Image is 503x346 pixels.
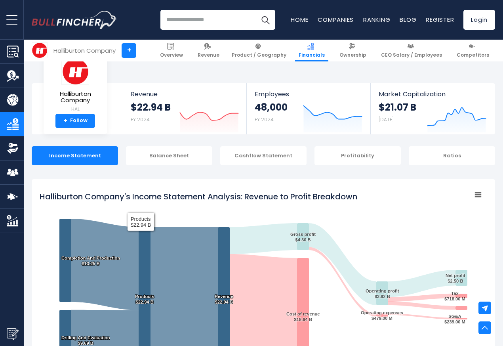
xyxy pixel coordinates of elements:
[32,146,118,165] div: Income Statement
[361,310,403,321] text: Operating expenses $479.00 M
[32,43,47,58] img: HAL logo
[32,11,117,29] a: Go to homepage
[255,101,288,113] strong: 48,000
[247,83,370,134] a: Employees 48,000 FY 2024
[314,146,401,165] div: Profitability
[50,106,101,113] small: HAL
[50,58,101,114] a: Halliburton Company HAL
[366,289,399,299] text: Operating profit $3.82 B
[446,273,465,283] text: Net profit $2.50 B
[7,142,19,154] img: Ownership
[255,10,275,30] button: Search
[409,146,495,165] div: Ratios
[379,101,416,113] strong: $21.07 B
[160,52,183,58] span: Overview
[379,90,486,98] span: Market Capitalization
[55,114,95,128] a: +Follow
[290,232,316,242] text: Gross profit $4.30 B
[463,10,495,30] a: Login
[122,43,136,58] a: +
[299,52,325,58] span: Financials
[53,46,116,55] div: Halliburton Company
[131,116,150,123] small: FY 2024
[336,40,370,61] a: Ownership
[40,191,357,202] tspan: Halliburton Company's Income Statement Analysis: Revenue to Profit Breakdown
[63,117,67,124] strong: +
[381,52,442,58] span: CEO Salary / Employees
[156,40,187,61] a: Overview
[291,15,308,24] a: Home
[400,15,416,24] a: Blog
[255,116,274,123] small: FY 2024
[228,40,290,61] a: Product / Geography
[61,58,89,85] img: HAL logo
[131,101,171,113] strong: $22.94 B
[286,312,320,322] text: Cost of revenue $18.64 B
[444,291,465,301] text: Tax $718.00 M
[126,146,212,165] div: Balance Sheet
[363,15,390,24] a: Ranking
[379,116,394,123] small: [DATE]
[32,11,117,29] img: Bullfincher logo
[198,52,219,58] span: Revenue
[453,40,493,61] a: Competitors
[135,294,154,304] text: Products $22.94 B
[61,256,120,266] text: Completion And Production $13.25 B
[61,335,110,346] text: Drilling And Evaluation $9.69 B
[255,90,362,98] span: Employees
[444,314,465,324] text: SG&A $239.00 M
[457,52,489,58] span: Competitors
[220,146,307,165] div: Cashflow Statement
[339,52,366,58] span: Ownership
[123,83,247,134] a: Revenue $22.94 B FY 2024
[295,40,328,61] a: Financials
[50,91,101,104] span: Halliburton Company
[215,294,233,304] text: Revenue $22.94 B
[131,90,239,98] span: Revenue
[318,15,354,24] a: Companies
[194,40,223,61] a: Revenue
[377,40,446,61] a: CEO Salary / Employees
[426,15,454,24] a: Register
[232,52,286,58] span: Product / Geography
[371,83,494,134] a: Market Capitalization $21.07 B [DATE]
